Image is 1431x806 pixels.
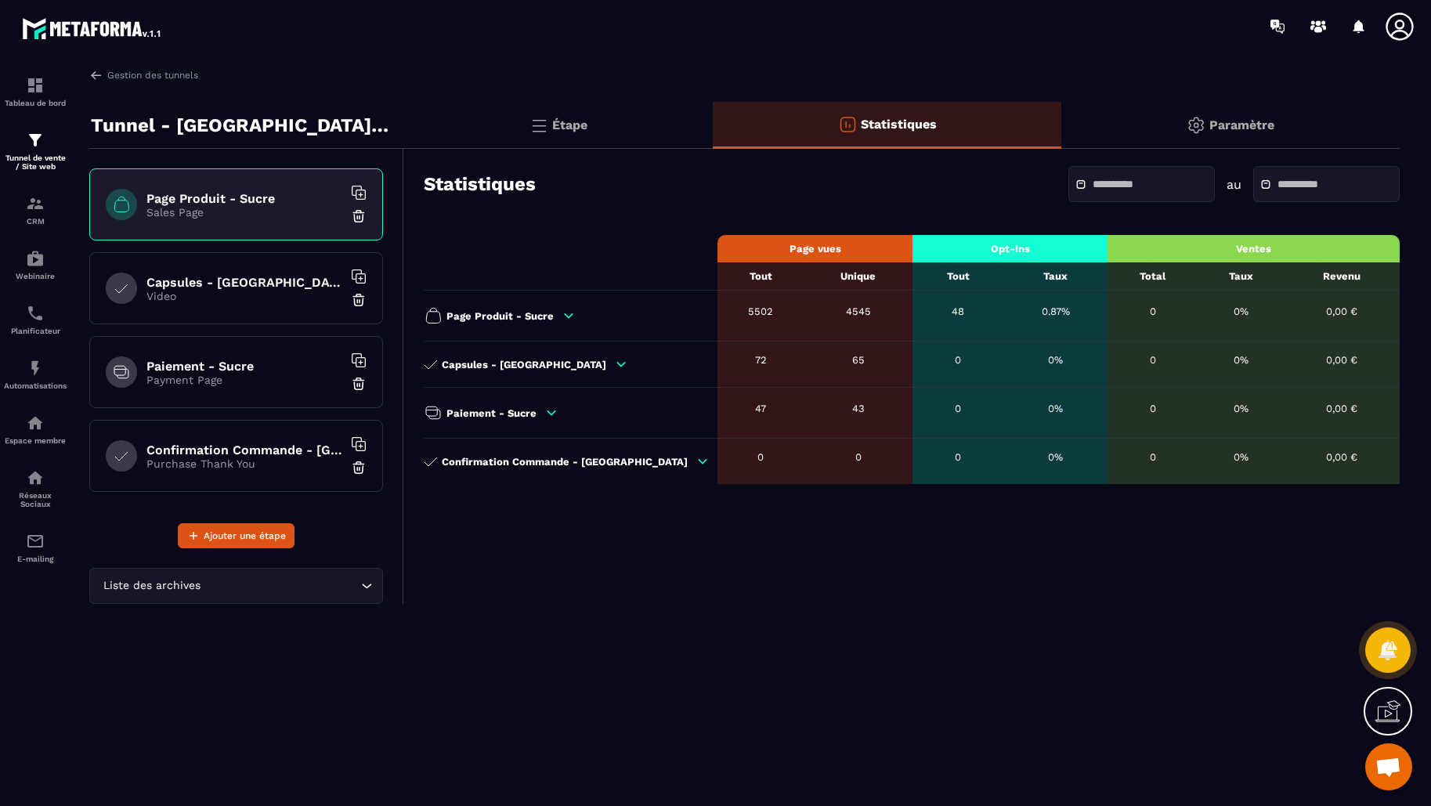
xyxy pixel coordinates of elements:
[725,354,797,366] div: 72
[920,305,996,317] div: 48
[26,249,45,268] img: automations
[812,403,905,414] div: 43
[861,117,937,132] p: Statistiques
[1292,305,1392,317] div: 0,00 €
[446,407,537,419] p: Paiement - Sucre
[351,460,367,475] img: trash
[4,119,67,183] a: formationformationTunnel de vente / Site web
[1365,743,1412,790] a: Ouvrir le chat
[4,154,67,171] p: Tunnel de vente / Site web
[26,359,45,378] img: automations
[146,457,342,470] p: Purchase Thank You
[1115,403,1190,414] div: 0
[22,14,163,42] img: logo
[4,402,67,457] a: automationsautomationsEspace membre
[26,76,45,95] img: formation
[1227,177,1241,192] p: au
[920,451,996,463] div: 0
[1205,451,1276,463] div: 0%
[4,520,67,575] a: emailemailE-mailing
[1205,403,1276,414] div: 0%
[89,68,198,82] a: Gestion des tunnels
[4,237,67,292] a: automationsautomationsWebinaire
[442,456,688,468] p: Confirmation Commande - [GEOGRAPHIC_DATA]
[26,468,45,487] img: social-network
[1292,403,1392,414] div: 0,00 €
[26,131,45,150] img: formation
[351,376,367,392] img: trash
[26,414,45,432] img: automations
[146,191,342,206] h6: Page Produit - Sucre
[146,374,342,386] p: Payment Page
[725,403,797,414] div: 47
[1011,354,1100,366] div: 0%
[529,116,548,135] img: bars.0d591741.svg
[1108,235,1400,262] th: Ventes
[812,451,905,463] div: 0
[351,292,367,308] img: trash
[552,117,587,132] p: Étape
[146,359,342,374] h6: Paiement - Sucre
[146,206,342,219] p: Sales Page
[146,290,342,302] p: Video
[351,208,367,224] img: trash
[1205,354,1276,366] div: 0%
[920,403,996,414] div: 0
[4,99,67,107] p: Tableau de bord
[178,523,295,548] button: Ajouter une étape
[812,305,905,317] div: 4545
[1108,262,1198,291] th: Total
[26,304,45,323] img: scheduler
[446,310,554,322] p: Page Produit - Sucre
[912,235,1108,262] th: Opt-ins
[204,528,286,544] span: Ajouter une étape
[1205,305,1276,317] div: 0%
[4,491,67,508] p: Réseaux Sociaux
[26,532,45,551] img: email
[26,194,45,213] img: formation
[1292,354,1392,366] div: 0,00 €
[146,443,342,457] h6: Confirmation Commande - [GEOGRAPHIC_DATA]
[1115,305,1190,317] div: 0
[4,327,67,335] p: Planificateur
[89,68,103,82] img: arrow
[99,577,204,595] span: Liste des archives
[717,262,804,291] th: Tout
[4,272,67,280] p: Webinaire
[442,359,606,370] p: Capsules - [GEOGRAPHIC_DATA]
[725,451,797,463] div: 0
[1198,262,1284,291] th: Taux
[1115,354,1190,366] div: 0
[1285,262,1400,291] th: Revenu
[146,275,342,290] h6: Capsules - [GEOGRAPHIC_DATA]
[804,262,912,291] th: Unique
[1003,262,1108,291] th: Taux
[838,115,857,134] img: stats-o.f719a939.svg
[4,183,67,237] a: formationformationCRM
[1187,116,1205,135] img: setting-gr.5f69749f.svg
[920,354,996,366] div: 0
[4,457,67,520] a: social-networksocial-networkRéseaux Sociaux
[1292,451,1392,463] div: 0,00 €
[4,381,67,390] p: Automatisations
[204,577,357,595] input: Search for option
[424,173,536,195] h3: Statistiques
[812,354,905,366] div: 65
[4,555,67,563] p: E-mailing
[1209,117,1274,132] p: Paramètre
[89,568,383,604] div: Search for option
[4,64,67,119] a: formationformationTableau de bord
[4,347,67,402] a: automationsautomationsAutomatisations
[4,436,67,445] p: Espace membre
[717,235,912,262] th: Page vues
[912,262,1003,291] th: Tout
[1115,451,1190,463] div: 0
[91,110,392,141] p: Tunnel - [GEOGRAPHIC_DATA] - V2
[4,292,67,347] a: schedulerschedulerPlanificateur
[725,305,797,317] div: 5502
[1011,403,1100,414] div: 0%
[1011,305,1100,317] div: 0.87%
[4,217,67,226] p: CRM
[1011,451,1100,463] div: 0%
